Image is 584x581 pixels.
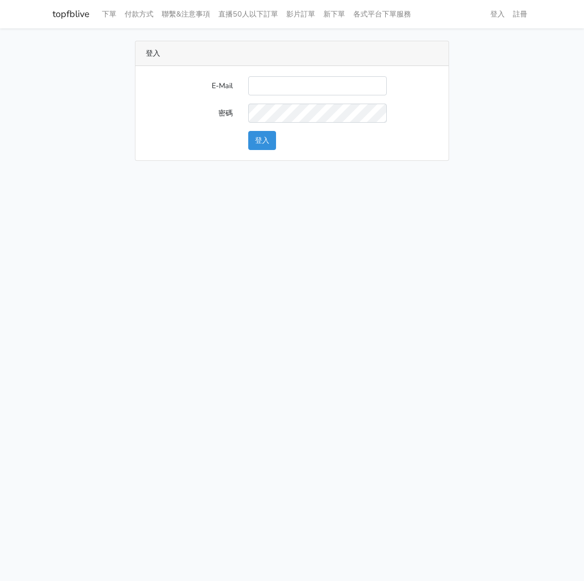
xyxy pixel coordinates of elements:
a: 各式平台下單服務 [349,4,415,24]
button: 登入 [248,131,276,150]
a: 付款方式 [121,4,158,24]
a: 影片訂單 [282,4,319,24]
a: 下單 [98,4,121,24]
a: 聯繫&注意事項 [158,4,214,24]
a: 註冊 [509,4,531,24]
label: E-Mail [138,76,241,95]
div: 登入 [135,41,449,66]
a: 直播50人以下訂單 [214,4,282,24]
a: 新下單 [319,4,349,24]
a: topfblive [53,4,90,24]
a: 登入 [486,4,509,24]
label: 密碼 [138,104,241,123]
